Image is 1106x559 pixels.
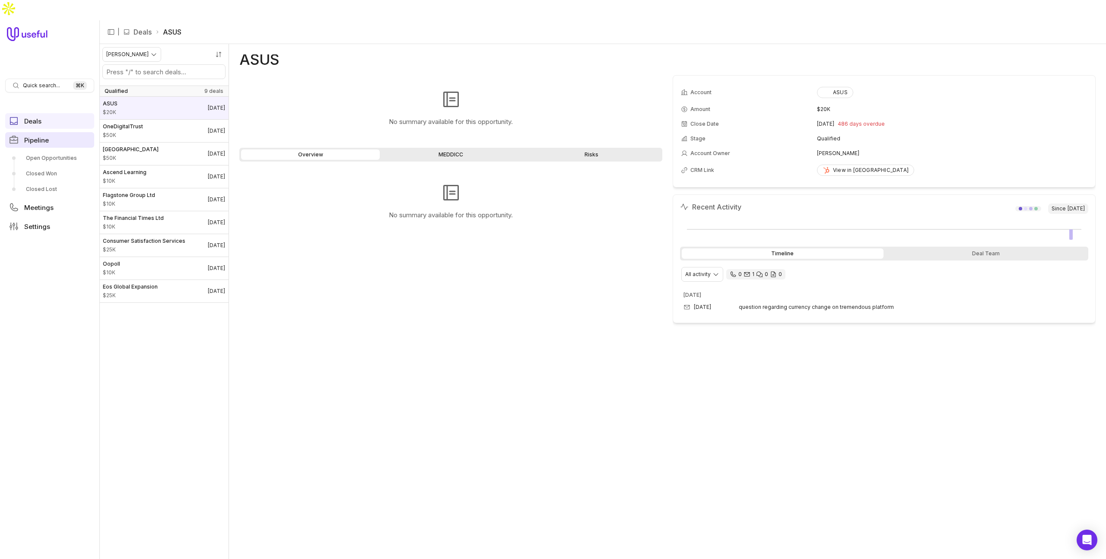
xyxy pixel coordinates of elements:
[817,102,1087,116] td: $20K
[103,283,158,290] span: Eos Global Expansion
[690,89,712,96] span: Account
[103,246,185,253] span: Amount
[680,202,741,212] h2: Recent Activity
[103,200,155,207] span: Amount
[24,223,50,230] span: Settings
[838,121,885,127] span: 486 days overdue
[682,248,884,259] div: Timeline
[133,27,152,37] a: Deals
[73,81,87,90] kbd: ⌘ K
[103,192,155,199] span: Flagstone Group Ltd
[208,219,225,226] time: Deal Close Date
[739,304,894,311] span: question regarding currency change on tremendous platform
[208,173,225,180] time: Deal Close Date
[99,188,229,211] a: Flagstone Group Ltd$10K[DATE]
[823,167,909,174] div: View in [GEOGRAPHIC_DATA]
[103,65,225,79] input: Search deals by name
[817,121,834,127] time: [DATE]
[885,248,1087,259] div: Deal Team
[208,105,225,111] time: Deal Close Date
[690,150,730,157] span: Account Owner
[204,88,223,95] span: 9 deals
[24,204,54,211] span: Meetings
[690,135,706,142] span: Stage
[5,182,94,196] a: Closed Lost
[683,292,701,298] time: [DATE]
[99,234,229,257] a: Consumer Satisfaction Services$25K[DATE]
[103,169,146,176] span: Ascend Learning
[103,269,120,276] span: Amount
[817,132,1087,146] td: Qualified
[694,304,711,311] time: [DATE]
[99,280,229,302] a: Eos Global Expansion$25K[DATE]
[208,242,225,249] time: Deal Close Date
[99,257,229,279] a: Oopoll$10K[DATE]
[690,167,714,174] span: CRM Link
[103,146,159,153] span: [GEOGRAPHIC_DATA]
[389,210,513,220] p: No summary available for this opportunity.
[817,165,914,176] a: View in [GEOGRAPHIC_DATA]
[103,155,159,162] span: Amount
[103,100,118,107] span: ASUS
[1048,203,1088,214] span: Since
[208,150,225,157] time: Deal Close Date
[24,118,41,124] span: Deals
[690,121,719,127] span: Close Date
[103,178,146,184] span: Amount
[24,137,49,143] span: Pipeline
[5,219,94,234] a: Settings
[241,149,380,160] a: Overview
[208,265,225,272] time: Deal Close Date
[103,123,143,130] span: OneDigitalTrust
[522,149,661,160] a: Risks
[208,288,225,295] time: Deal Close Date
[5,113,94,129] a: Deals
[155,27,181,37] li: ASUS
[5,151,94,196] div: Pipeline submenu
[823,89,848,96] div: ASUS
[208,196,225,203] time: Deal Close Date
[5,132,94,148] a: Pipeline
[23,82,60,89] span: Quick search...
[99,97,229,119] a: ASUS$20K[DATE]
[381,149,520,160] a: MEDDICC
[817,146,1087,160] td: [PERSON_NAME]
[690,106,710,113] span: Amount
[389,117,513,127] p: No summary available for this opportunity.
[103,260,120,267] span: Oopoll
[103,223,164,230] span: Amount
[99,143,229,165] a: [GEOGRAPHIC_DATA]$50K[DATE]
[817,87,853,98] button: ASUS
[99,120,229,142] a: OneDigitalTrust$50K[DATE]
[103,109,118,116] span: Amount
[99,211,229,234] a: The Financial Times Ltd$10K[DATE]
[105,88,128,95] span: Qualified
[118,27,120,37] span: |
[726,269,785,279] div: 0 calls and 1 email thread
[1068,205,1085,212] time: [DATE]
[5,167,94,181] a: Closed Won
[208,127,225,134] time: Deal Close Date
[5,151,94,165] a: Open Opportunities
[103,215,164,222] span: The Financial Times Ltd
[103,132,143,139] span: Amount
[5,200,94,215] a: Meetings
[212,48,225,61] button: Sort by
[239,54,279,65] h1: ASUS
[1077,530,1097,550] div: Open Intercom Messenger
[103,292,158,299] span: Amount
[99,165,229,188] a: Ascend Learning$10K[DATE]
[103,238,185,245] span: Consumer Satisfaction Services
[105,25,118,38] button: Collapse sidebar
